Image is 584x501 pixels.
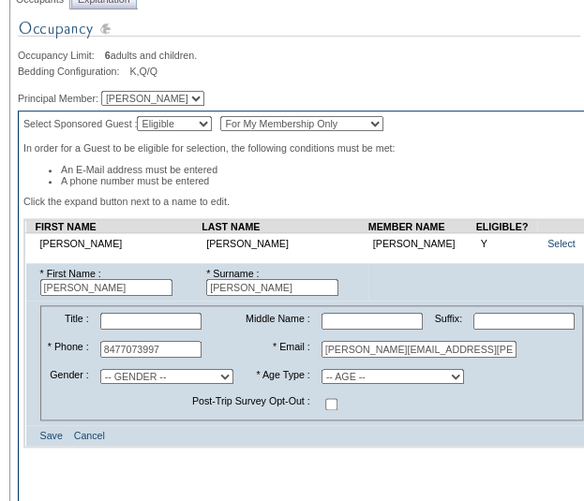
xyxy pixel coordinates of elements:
td: Title : [43,308,94,334]
td: [PERSON_NAME] [202,233,368,255]
td: [PERSON_NAME] [36,233,202,255]
td: * Email : [240,336,314,362]
span: Principal Member: [18,93,98,104]
span: Bedding Configuration: [18,66,127,77]
td: ELIGIBLE? [475,221,536,233]
td: Y [475,233,536,255]
a: Cancel [74,430,105,441]
span: 6 [105,50,111,61]
span: Occupancy Limit: [18,50,102,61]
td: [PERSON_NAME] [368,233,476,255]
td: Gender : [43,364,94,389]
td: FIRST NAME [36,221,202,233]
td: * Phone : [43,336,94,362]
td: MEMBER NAME [368,221,476,233]
td: * Age Type : [240,364,314,389]
td: Middle Name : [240,308,314,334]
td: * First Name : [36,263,202,301]
td: LAST NAME [202,221,368,233]
img: Occupancy [18,17,580,50]
td: Suffix: [429,308,467,334]
span: K,Q/Q [129,66,157,77]
td: Post-Trip Survey Opt-Out : [43,390,315,418]
a: Select [547,238,576,249]
td: * Surname : [202,263,368,301]
a: Save [40,430,63,441]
